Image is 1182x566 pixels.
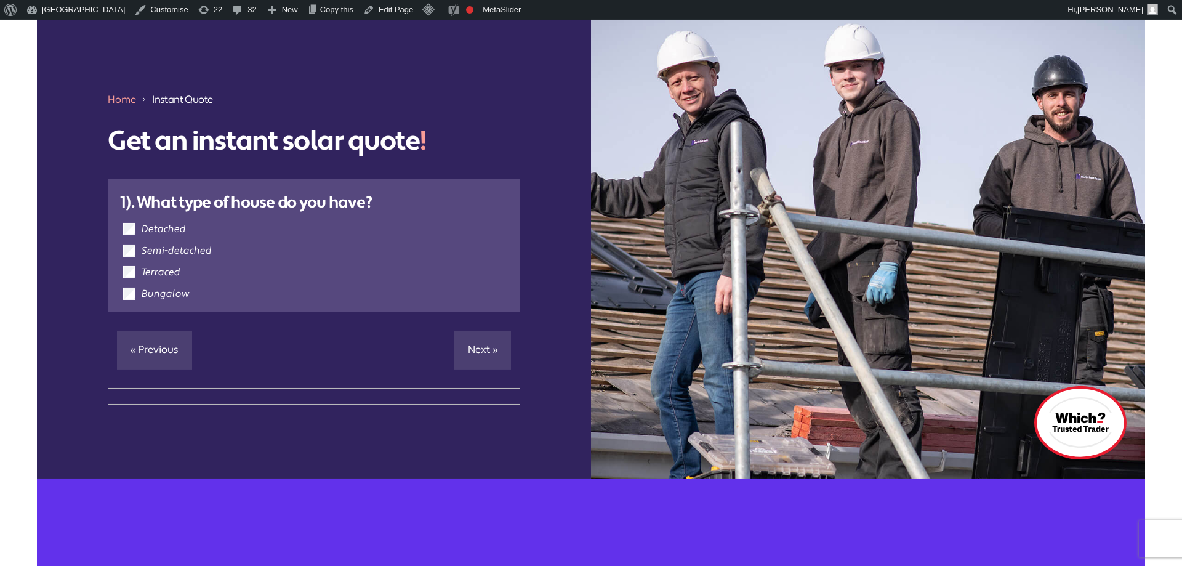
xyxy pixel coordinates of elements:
[142,223,186,235] label: Detached
[152,92,212,107] span: Instant Quote
[1034,386,1127,459] img: which logo
[1077,5,1143,14] span: [PERSON_NAME]
[108,125,520,158] h1: Get an instant solar quote
[591,6,1145,478] img: north east solar employees putting solar panels on a domestic house
[117,331,192,369] a: « Previous
[142,266,180,278] label: Terraced
[142,288,190,300] label: Bungalow
[108,93,136,106] a: Home
[466,6,473,14] div: Focus keyphrase not set
[141,92,147,107] img: 211688_forward_arrow_icon.svg
[419,124,426,158] span: !
[142,245,212,257] label: Semi-detached
[120,192,372,213] strong: 1). What type of house do you have?
[454,331,511,369] a: Next »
